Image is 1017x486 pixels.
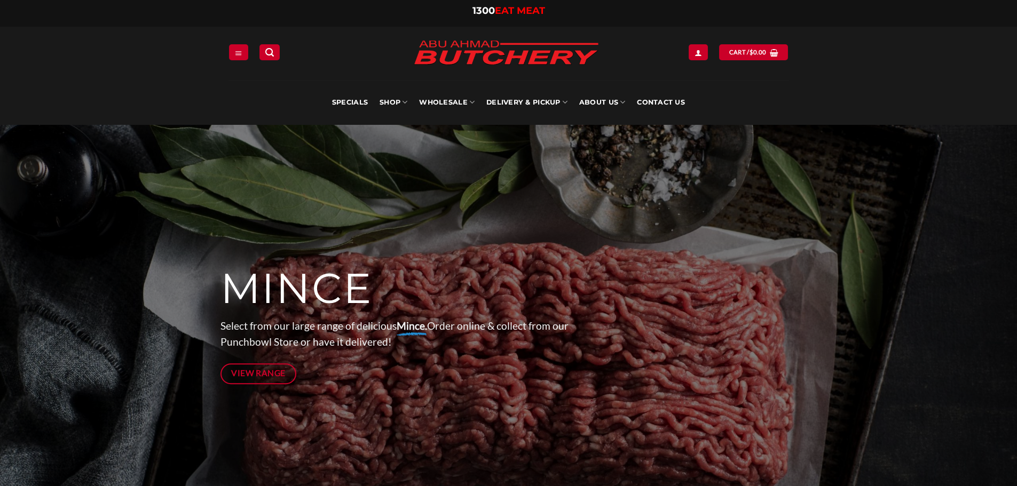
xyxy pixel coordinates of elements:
a: 1300EAT MEAT [472,5,545,17]
span: $ [750,47,753,57]
span: Select from our large range of delicious Order online & collect from our Punchbowl Store or have ... [220,320,569,348]
a: View Range [220,363,297,384]
span: 1300 [472,5,495,17]
a: Wholesale [419,80,475,125]
strong: Mince. [397,320,427,332]
a: About Us [579,80,625,125]
a: Menu [229,44,248,60]
a: SHOP [380,80,407,125]
a: View cart [719,44,788,60]
span: Cart / [729,47,767,57]
span: MINCE [220,263,373,314]
a: Search [259,44,280,60]
a: Contact Us [637,80,685,125]
span: View Range [231,367,286,380]
img: Abu Ahmad Butchery [405,33,608,74]
a: Login [689,44,708,60]
bdi: 0.00 [750,49,767,55]
span: EAT MEAT [495,5,545,17]
a: Delivery & Pickup [486,80,567,125]
a: Specials [332,80,368,125]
